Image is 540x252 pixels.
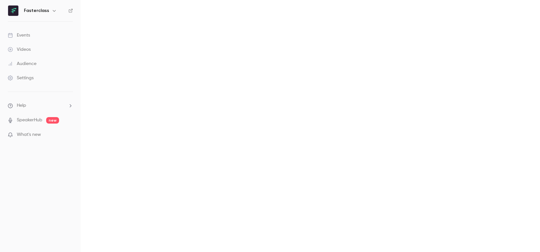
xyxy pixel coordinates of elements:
[46,117,59,124] span: new
[8,5,18,16] img: Fasterclass
[17,102,26,109] span: Help
[17,131,41,138] span: What's new
[8,32,30,38] div: Events
[24,7,49,14] h6: Fasterclass
[17,117,42,124] a: SpeakerHub
[8,60,36,67] div: Audience
[8,75,34,81] div: Settings
[8,46,31,53] div: Videos
[8,102,73,109] li: help-dropdown-opener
